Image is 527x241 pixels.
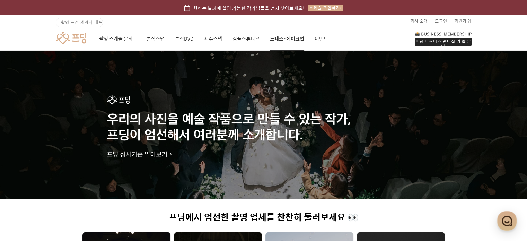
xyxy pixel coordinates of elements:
a: 이벤트 [315,27,328,51]
span: 대화 [63,192,72,198]
a: 본식DVD [175,27,194,51]
a: 심플스튜디오 [232,27,260,51]
a: 촬영 표준 계약서 배포 [56,18,103,27]
div: 프딩 비즈니스 멤버십 가입 문의 [415,38,472,46]
a: 프딩 비즈니스 멤버십 가입 문의 [415,31,472,46]
a: 로그인 [435,15,447,26]
span: 원하는 날짜에 촬영 가능한 작가님들을 먼저 찾아보세요! [193,4,305,12]
div: 스케줄 확인하기 [308,5,343,11]
a: 설정 [89,181,133,199]
a: 회원가입 [454,15,472,26]
a: 대화 [46,181,89,199]
span: 설정 [107,192,115,197]
span: 촬영 표준 계약서 배포 [61,19,103,25]
a: 촬영 스케줄 문의 [99,27,136,51]
a: 본식스냅 [147,27,165,51]
span: 홈 [22,192,26,197]
a: 홈 [2,181,46,199]
h1: 프딩에서 엄선한 촬영 업체를 찬찬히 둘러보세요 👀 [82,212,445,223]
a: 제주스냅 [204,27,222,51]
a: 회사 소개 [410,15,428,26]
a: 드레스·메이크업 [270,27,304,51]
